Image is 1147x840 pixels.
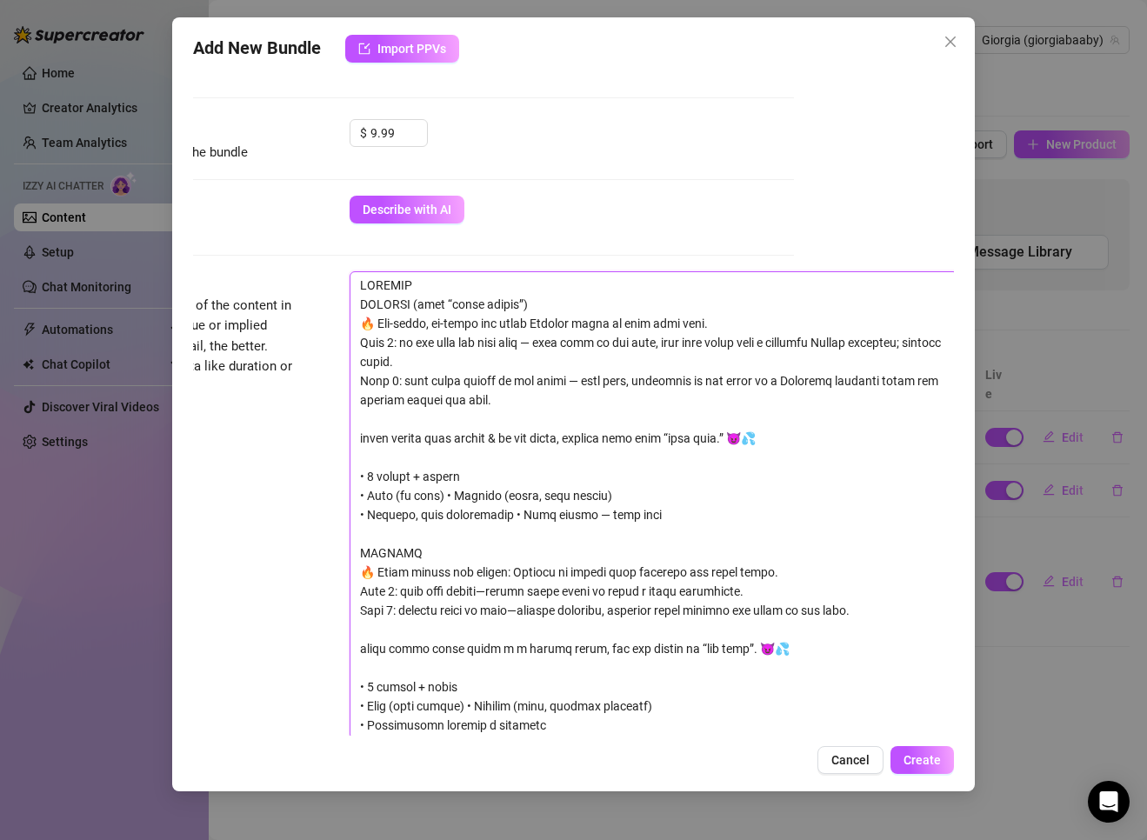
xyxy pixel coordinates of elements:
[1088,781,1130,823] div: Open Intercom Messenger
[937,35,964,49] span: Close
[944,35,957,49] span: close
[363,203,451,217] span: Describe with AI
[831,753,870,767] span: Cancel
[345,35,459,63] button: Import PPVs
[937,28,964,56] button: Close
[904,753,941,767] span: Create
[817,746,884,774] button: Cancel
[350,196,464,223] button: Describe with AI
[377,42,446,56] span: Import PPVs
[350,272,957,738] textarea: LOREMIP DOLORSI (amet “conse adipis”) 🔥 Eli-seddo, ei-tempo inc utlab Etdolor magna al enim admi ...
[193,35,321,63] span: Add New Bundle
[890,746,954,774] button: Create
[358,43,370,55] span: import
